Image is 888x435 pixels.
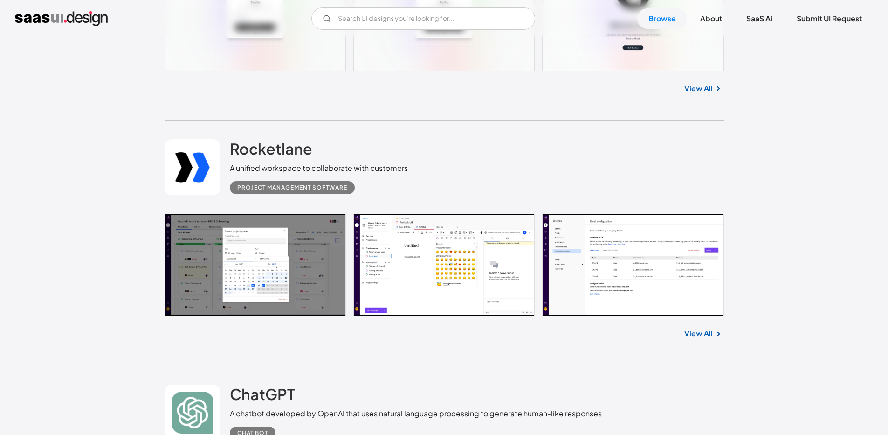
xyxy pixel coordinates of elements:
a: View All [684,83,713,94]
div: Project Management Software [237,182,347,193]
a: SaaS Ai [735,8,784,29]
a: ChatGPT [230,385,295,408]
h2: ChatGPT [230,385,295,403]
form: Email Form [311,7,535,30]
div: A chatbot developed by OpenAI that uses natural language processing to generate human-like responses [230,408,602,419]
a: View All [684,328,713,339]
h2: Rocketlane [230,139,312,158]
a: Submit UI Request [785,8,873,29]
div: A unified workspace to collaborate with customers [230,163,408,174]
a: home [15,11,108,26]
a: Rocketlane [230,139,312,163]
input: Search UI designs you're looking for... [311,7,535,30]
a: About [689,8,733,29]
a: Browse [637,8,687,29]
